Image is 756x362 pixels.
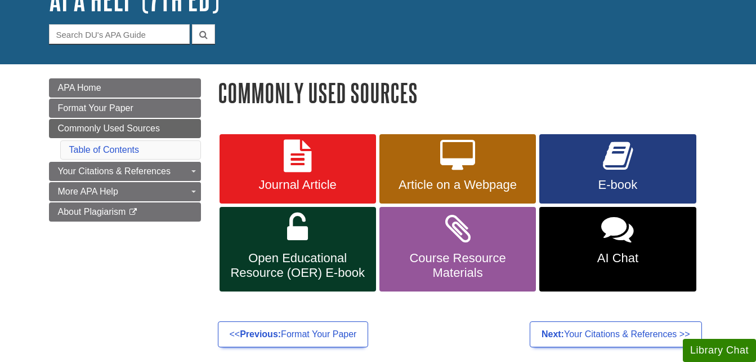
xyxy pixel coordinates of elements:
div: Guide Page Menu [49,78,201,222]
i: This link opens in a new window [128,209,138,216]
a: AI Chat [539,207,696,292]
strong: Previous: [240,329,281,339]
a: More APA Help [49,182,201,201]
span: Course Resource Materials [388,251,527,280]
span: AI Chat [548,251,687,266]
span: About Plagiarism [58,207,126,217]
a: About Plagiarism [49,202,201,222]
a: Course Resource Materials [379,207,536,292]
span: Format Your Paper [58,103,133,113]
a: Journal Article [220,134,376,204]
h1: Commonly Used Sources [218,78,708,107]
span: E-book [548,178,687,192]
input: Search DU's APA Guide [49,24,190,44]
a: Article on a Webpage [379,134,536,204]
span: APA Home [58,83,101,92]
a: APA Home [49,78,201,98]
a: <<Previous:Format Your Paper [218,321,369,347]
a: Format Your Paper [49,99,201,118]
span: Commonly Used Sources [58,123,160,133]
strong: Next: [542,329,564,339]
a: Your Citations & References [49,162,201,181]
span: Your Citations & References [58,166,171,176]
a: E-book [539,134,696,204]
button: Library Chat [683,339,756,362]
a: Open Educational Resource (OER) E-book [220,207,376,292]
a: Table of Contents [69,145,140,154]
a: Commonly Used Sources [49,119,201,138]
span: Journal Article [228,178,368,192]
a: Next:Your Citations & References >> [530,321,702,347]
span: More APA Help [58,187,118,196]
span: Article on a Webpage [388,178,527,192]
span: Open Educational Resource (OER) E-book [228,251,368,280]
